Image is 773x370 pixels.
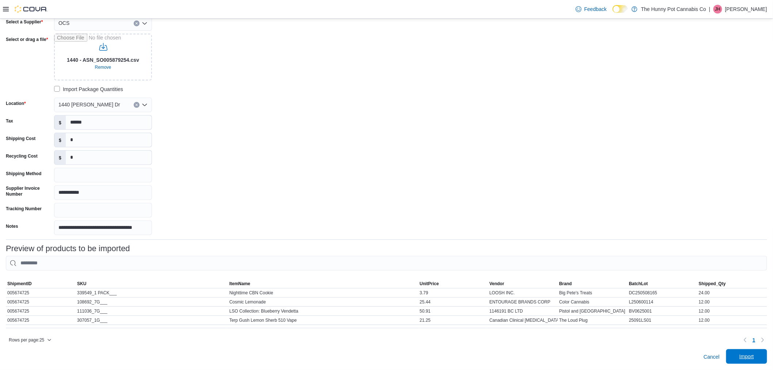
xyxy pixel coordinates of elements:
label: Shipping Method [6,171,41,177]
label: Recycling Cost [6,153,38,159]
label: Location [6,101,26,106]
div: BV0625001 [628,307,697,316]
span: 1 [753,336,755,344]
div: Big Pete's Treats [558,288,628,297]
span: Feedback [584,5,607,13]
span: Shipped_Qty [699,281,726,287]
div: 005674725 [6,298,76,306]
div: Canadian Clinical [MEDICAL_DATA] Inc. [488,316,558,325]
div: 111036_7G___ [76,307,228,316]
label: Tax [6,118,13,124]
input: Dark Mode [613,5,628,13]
span: Remove [95,64,111,70]
div: Nighttime CBN Cookie [228,288,418,297]
button: Rows per page:25 [6,336,54,344]
nav: Pagination for table: MemoryTable from EuiInMemoryTable [741,334,767,346]
label: Import Package Quantities [54,85,123,94]
a: Feedback [573,2,610,16]
ul: Pagination for table: MemoryTable from EuiInMemoryTable [750,334,758,346]
div: Color Cannabis [558,298,628,306]
button: ShipmentID [6,279,76,288]
span: ShipmentID [7,281,32,287]
button: BatchLot [628,279,697,288]
label: $ [54,116,66,129]
input: Use aria labels when no actual label is in use [54,34,152,80]
button: Previous page [741,336,750,344]
label: $ [54,151,66,165]
span: ItemName [229,281,250,287]
button: Clear input [134,20,140,26]
button: Next page [758,336,767,344]
div: 24.00 [697,288,767,297]
div: 005674725 [6,307,76,316]
span: SKU [77,281,86,287]
div: Pistol and [GEOGRAPHIC_DATA] [558,307,628,316]
label: Notes [6,223,18,229]
div: LOOSH INC. [488,288,558,297]
label: Select or drag a file [6,37,48,42]
div: 005674725 [6,316,76,325]
label: $ [54,133,66,147]
div: 108692_7G___ [76,298,228,306]
span: Rows per page : 25 [9,337,44,343]
div: 3.79 [418,288,488,297]
span: Brand [559,281,572,287]
span: UnitPrice [420,281,439,287]
label: Select a Supplier [6,19,43,25]
p: | [709,5,711,14]
h3: Preview of products to be imported [6,244,130,253]
span: Cancel [704,353,720,360]
div: 12.00 [697,298,767,306]
button: ItemName [228,279,418,288]
div: The Loud Plug [558,316,628,325]
button: Open list of options [142,20,148,26]
label: Shipping Cost [6,136,35,141]
div: 25091LS01 [628,316,697,325]
div: DC250508165 [628,288,697,297]
button: Import [726,349,767,364]
div: L250600114 [628,298,697,306]
span: 1440 [PERSON_NAME] Dr [58,100,120,109]
button: Page 1 of 1 [750,334,758,346]
span: BatchLot [629,281,648,287]
div: 50.91 [418,307,488,316]
div: ENTOURAGE BRANDS CORP [488,298,558,306]
input: This is a search bar. As you type, the results lower in the page will automatically filter. [6,256,767,271]
button: SKU [76,279,228,288]
button: Shipped_Qty [697,279,767,288]
div: Terp Gush Lemon Sherb 510 Vape [228,316,418,325]
span: Vendor [490,281,504,287]
div: 25.44 [418,298,488,306]
div: Cosmic Lemonade [228,298,418,306]
div: 307057_1G___ [76,316,228,325]
div: Jesse Hughes [713,5,722,14]
button: Clear selected files [92,63,114,72]
p: The Hunny Pot Cannabis Co [641,5,706,14]
button: Vendor [488,279,558,288]
div: 12.00 [697,307,767,316]
button: Brand [558,279,628,288]
button: Open list of options [142,102,148,108]
button: UnitPrice [418,279,488,288]
span: JH [715,5,721,14]
span: Import [739,353,754,360]
button: Cancel [701,350,723,364]
span: OCS [58,19,69,27]
label: Tracking Number [6,206,42,212]
div: 005674725 [6,288,76,297]
div: LSO Collection: Blueberry Vendetta [228,307,418,316]
button: Clear input [134,102,140,108]
div: 339549_1 PACK___ [76,288,228,297]
img: Cova [15,5,47,13]
div: 12.00 [697,316,767,325]
div: 21.25 [418,316,488,325]
label: Supplier Invoice Number [6,185,51,197]
div: 1146191 BC LTD [488,307,558,316]
p: [PERSON_NAME] [725,5,767,14]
